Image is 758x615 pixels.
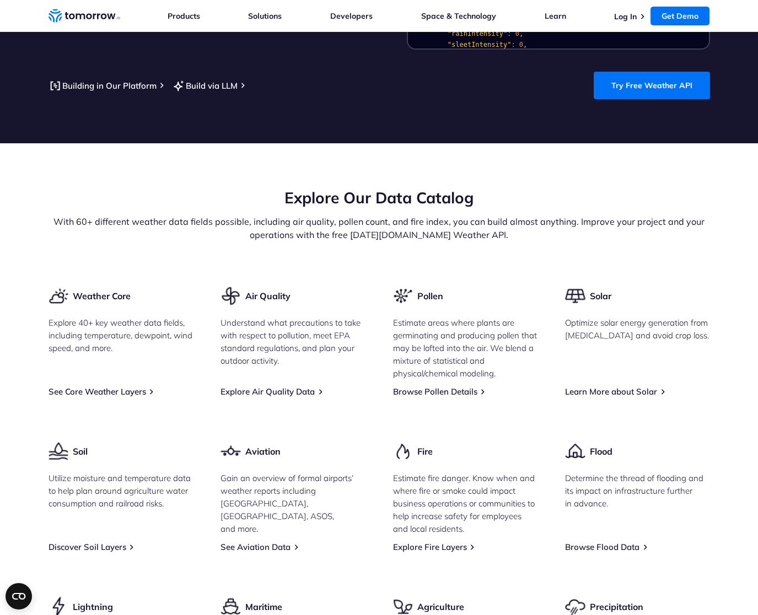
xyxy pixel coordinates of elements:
[245,601,282,613] h3: Maritime
[447,30,507,37] span: "rainIntensity"
[447,41,511,48] span: "sleetIntensity"
[545,11,566,21] a: Learn
[245,445,281,457] h3: Aviation
[393,316,538,380] p: Estimate areas where plants are germinating and producing pollen that may be lofted into the air....
[590,601,643,613] h3: Precipitation
[565,386,657,397] a: Learn More about Solar
[330,11,373,21] a: Developers
[393,472,538,535] p: Estimate fire danger. Know when and where fire or smoke could impact business operations or commu...
[614,12,637,21] a: Log In
[565,472,710,510] p: Determine the thread of flooding and its impact on infrastructure further in advance.
[49,542,126,552] a: Discover Soil Layers
[221,386,315,397] a: Explore Air Quality Data
[651,7,709,25] a: Get Demo
[515,30,519,37] span: 0
[245,290,291,302] h3: Air Quality
[73,601,113,613] h3: Lightning
[511,41,515,48] span: :
[73,290,131,302] h3: Weather Core
[594,72,710,99] a: Try Free Weather API
[417,601,464,613] h3: Agriculture
[49,79,157,93] a: Building in Our Platform
[393,542,467,552] a: Explore Fire Layers
[221,472,365,535] p: Gain an overview of formal airports’ weather reports including [GEOGRAPHIC_DATA], [GEOGRAPHIC_DAT...
[221,542,291,552] a: See Aviation Data
[49,215,710,241] p: With 60+ different weather data fields possible, including air quality, pollen count, and fire in...
[590,290,611,302] h3: Solar
[565,316,710,342] p: Optimize solar energy generation from [MEDICAL_DATA] and avoid crop loss.
[590,445,612,457] h3: Flood
[523,41,527,48] span: ,
[49,386,146,397] a: See Core Weather Layers
[49,187,710,208] h2: Explore Our Data Catalog
[519,30,523,37] span: ,
[73,445,88,457] h3: Soil
[519,41,523,48] span: 0
[6,583,32,609] button: Open CMP widget
[421,11,496,21] a: Space & Technology
[49,472,193,510] p: Utilize moisture and temperature data to help plan around agriculture water consumption and railr...
[49,8,120,24] a: Home link
[565,542,639,552] a: Browse Flood Data
[417,290,443,302] h3: Pollen
[248,11,282,21] a: Solutions
[417,445,433,457] h3: Fire
[221,316,365,367] p: Understand what precautions to take with respect to pollution, meet EPA standard regulations, and...
[172,79,238,93] a: Build via LLM
[393,386,477,397] a: Browse Pollen Details
[507,30,511,37] span: :
[49,316,193,354] p: Explore 40+ key weather data fields, including temperature, dewpoint, wind speed, and more.
[168,11,200,21] a: Products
